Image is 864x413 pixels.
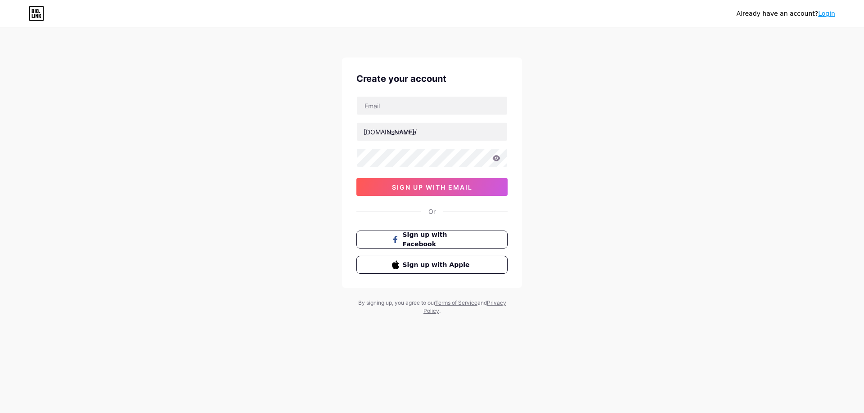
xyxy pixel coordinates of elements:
div: Create your account [356,72,508,85]
a: Login [818,10,835,17]
a: Terms of Service [435,299,477,306]
span: Sign up with Apple [403,260,472,270]
button: Sign up with Apple [356,256,508,274]
span: Sign up with Facebook [403,230,472,249]
div: Already have an account? [737,9,835,18]
input: username [357,123,507,141]
button: Sign up with Facebook [356,231,508,249]
div: By signing up, you agree to our and . [355,299,508,315]
div: [DOMAIN_NAME]/ [364,127,417,137]
div: Or [428,207,436,216]
button: sign up with email [356,178,508,196]
span: sign up with email [392,183,472,191]
input: Email [357,97,507,115]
